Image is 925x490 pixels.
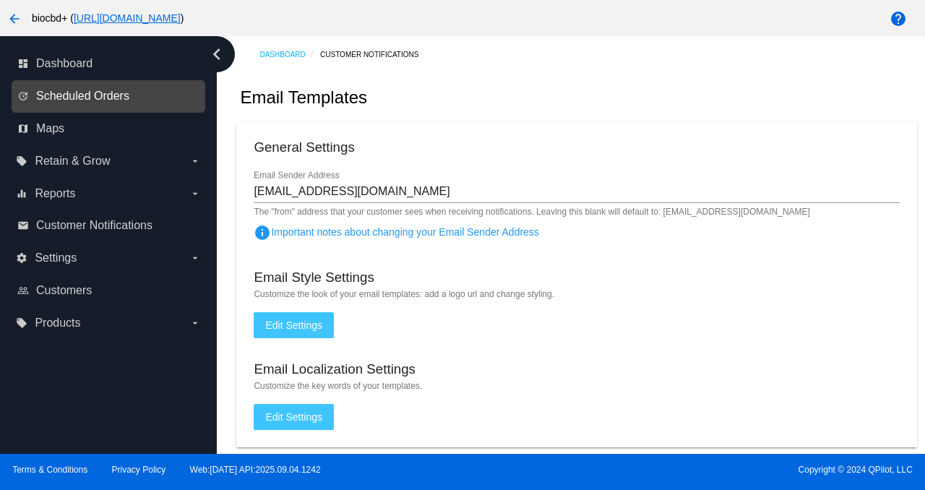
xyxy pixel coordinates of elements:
a: Dashboard [259,43,320,66]
a: Web:[DATE] API:2025.09.04.1242 [190,465,321,475]
a: Privacy Policy [112,465,166,475]
a: [URL][DOMAIN_NAME] [74,12,181,24]
a: Customer Notifications [320,43,431,66]
i: arrow_drop_down [189,252,201,264]
h3: Email Style Settings [254,270,374,285]
span: Dashboard [36,57,92,70]
button: Edit Settings [254,312,334,338]
button: Important notes about changing your Email Sender Address [254,218,283,246]
button: Edit Settings [254,404,334,430]
span: Important notes about changing your Email Sender Address [254,226,538,238]
mat-icon: help [890,10,907,27]
a: map Maps [17,117,201,140]
span: Retain & Grow [35,155,110,168]
span: Maps [36,122,64,135]
mat-hint: Customize the key words of your templates. [254,381,899,391]
mat-hint: Customize the look of your email templates: add a logo url and change styling. [254,289,899,299]
mat-icon: info [254,224,271,241]
a: email Customer Notifications [17,214,201,237]
h2: Email Templates [240,87,367,108]
h3: Email Localization Settings [254,361,416,377]
span: biocbd+ ( ) [32,12,184,24]
a: people_outline Customers [17,279,201,302]
input: Email Sender Address [254,185,899,198]
i: update [17,90,29,102]
i: map [17,123,29,134]
h3: General Settings [254,139,354,155]
a: dashboard Dashboard [17,52,201,75]
a: update Scheduled Orders [17,85,201,108]
i: settings [16,252,27,264]
i: email [17,220,29,231]
i: arrow_drop_down [189,317,201,329]
mat-hint: The "from" address that your customer sees when receiving notifications. Leaving this blank will ... [254,207,810,218]
i: people_outline [17,285,29,296]
i: local_offer [16,155,27,167]
span: Edit Settings [265,319,322,331]
span: Customers [36,284,92,297]
span: Edit Settings [265,411,322,423]
a: Terms & Conditions [12,465,87,475]
span: Customer Notifications [36,219,152,232]
span: Settings [35,252,77,265]
i: equalizer [16,188,27,199]
i: arrow_drop_down [189,155,201,167]
i: dashboard [17,58,29,69]
i: arrow_drop_down [189,188,201,199]
i: chevron_left [205,43,228,66]
span: Reports [35,187,75,200]
i: local_offer [16,317,27,329]
span: Products [35,317,80,330]
span: Copyright © 2024 QPilot, LLC [475,465,913,475]
span: Scheduled Orders [36,90,129,103]
mat-icon: arrow_back [6,10,23,27]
